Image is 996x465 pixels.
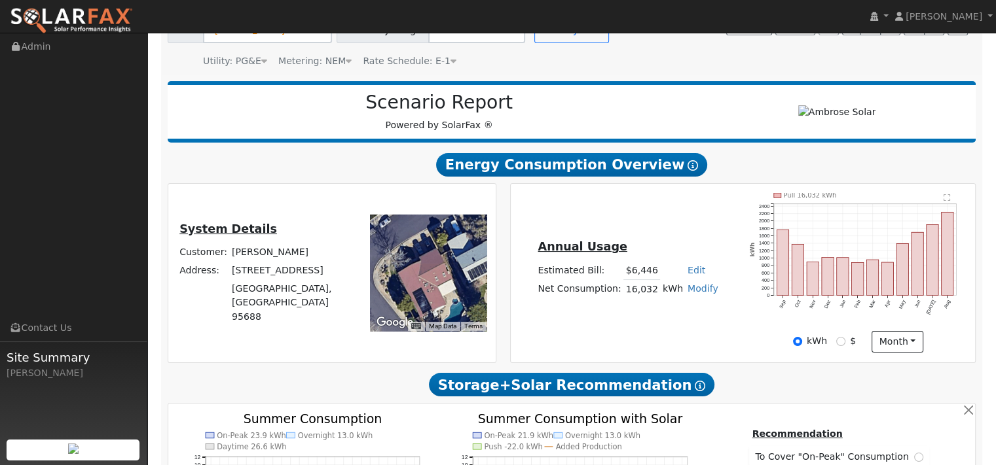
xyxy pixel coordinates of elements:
[230,262,352,280] td: [STREET_ADDRESS]
[363,56,456,66] span: Alias: E1
[755,450,913,464] span: To Cover "On-Peak" Consumption
[464,322,483,330] a: Terms (opens in new tab)
[762,277,769,283] text: 400
[373,314,416,331] img: Google
[278,54,352,68] div: Metering: NEM
[181,92,697,114] h2: Scenario Report
[777,230,788,295] rect: onclick=""
[794,299,802,308] text: Oct
[896,243,908,295] rect: onclick=""
[836,337,845,346] input: $
[823,299,832,309] text: Dec
[10,7,133,35] img: SolarFax
[373,314,416,331] a: Open this area in Google Maps (opens a new window)
[881,262,893,296] rect: onclick=""
[759,248,769,254] text: 1200
[429,322,456,331] button: Map Data
[759,203,769,209] text: 2400
[807,262,819,295] rect: onclick=""
[217,442,287,451] text: Daytime 26.6 kWh
[943,299,952,309] text: Aug
[7,366,140,380] div: [PERSON_NAME]
[808,299,817,309] text: Nov
[868,299,877,309] text: Mar
[538,240,627,253] u: Annual Usage
[177,243,230,261] td: Customer:
[230,280,352,326] td: [GEOGRAPHIC_DATA], [GEOGRAPHIC_DATA] 95688
[762,262,769,268] text: 800
[837,258,849,296] rect: onclick=""
[807,334,827,348] label: kWh
[217,431,286,440] text: On-Peak 23.9 kWh
[898,299,907,310] text: May
[883,299,892,309] text: Apr
[7,349,140,366] span: Site Summary
[436,153,707,177] span: Energy Consumption Overview
[793,337,802,346] input: kWh
[429,373,714,396] span: Storage+Solar Recommendation
[759,218,769,224] text: 2000
[556,442,622,451] text: Added Production
[688,283,718,294] a: Modify
[230,243,352,261] td: [PERSON_NAME]
[462,454,468,460] text: 12
[913,299,921,309] text: Jun
[68,443,79,454] img: retrieve
[243,411,382,426] text: Summer Consumption
[792,244,803,295] rect: onclick=""
[906,11,982,22] span: [PERSON_NAME]
[688,160,698,171] i: Show Help
[297,431,373,440] text: Overnight 13.0 kWh
[623,280,660,299] td: 16,032
[759,255,769,261] text: 1000
[759,233,769,239] text: 1600
[752,428,842,439] u: Recommendation
[852,262,864,295] rect: onclick=""
[944,194,951,201] text: 
[759,240,769,246] text: 1400
[688,265,705,275] a: Edit
[203,54,267,68] div: Utility: PG&E
[853,299,862,309] text: Feb
[485,442,543,451] text: Push -22.0 kWh
[767,292,769,298] text: 0
[872,331,923,353] button: month
[850,334,856,348] label: $
[927,225,938,296] rect: onclick=""
[942,212,953,295] rect: onclick=""
[565,431,640,440] text: Overnight 13.0 kWh
[762,284,769,290] text: 200
[784,192,837,199] text: Pull 16,032 kWh
[798,105,876,119] img: Ambrose Solar
[177,262,230,280] td: Address:
[174,92,705,132] div: Powered by SolarFax ®
[778,299,787,309] text: Sep
[478,411,682,426] text: Summer Consumption with Solar
[822,258,834,296] rect: onclick=""
[623,261,660,280] td: $6,446
[179,222,277,235] u: System Details
[867,260,879,295] rect: onclick=""
[695,381,705,391] i: Show Help
[536,261,623,280] td: Estimated Bill:
[194,454,200,460] text: 12
[411,322,420,331] button: Keyboard shortcuts
[485,431,554,440] text: On-Peak 21.9 kWh
[536,280,623,299] td: Net Consumption:
[750,243,756,257] text: kWh
[762,270,769,276] text: 600
[925,299,937,315] text: [DATE]
[759,211,769,216] text: 2200
[912,232,923,295] rect: onclick=""
[759,226,769,232] text: 1800
[660,280,685,299] td: kWh
[838,299,847,309] text: Jan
